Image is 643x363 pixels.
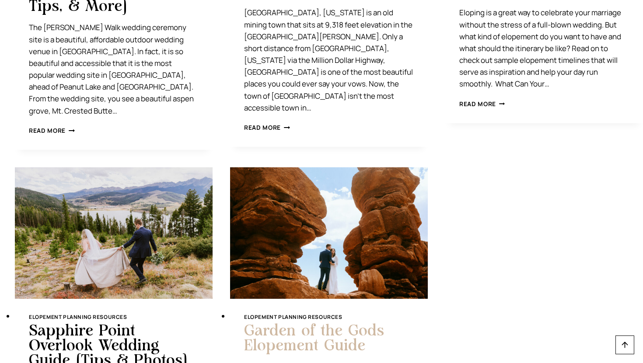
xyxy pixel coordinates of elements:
[244,324,384,353] a: Garden of the Gods Elopement Guide
[459,7,629,90] p: Eloping is a great way to celebrate your marriage without the stress of a full-blown wedding. But...
[230,167,428,299] img: Garden of the Gods Elopement Guide
[29,313,127,321] a: Elopement Planning Resources
[15,167,213,299] img: Sapphire Point Overlook Wedding Guide [Tips & Photos]
[29,21,199,117] p: The [PERSON_NAME] Walk wedding ceremony site is a beautiful, affordable outdoor wedding venue in ...
[244,313,342,321] a: Elopement Planning Resources
[244,7,414,114] p: [GEOGRAPHIC_DATA], [US_STATE] is an old mining town that sits at 9,318 feet elevation in the [GEO...
[29,127,75,135] a: Read More
[615,335,634,354] a: Scroll to top
[244,124,290,131] a: Read More
[459,100,505,108] a: Read More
